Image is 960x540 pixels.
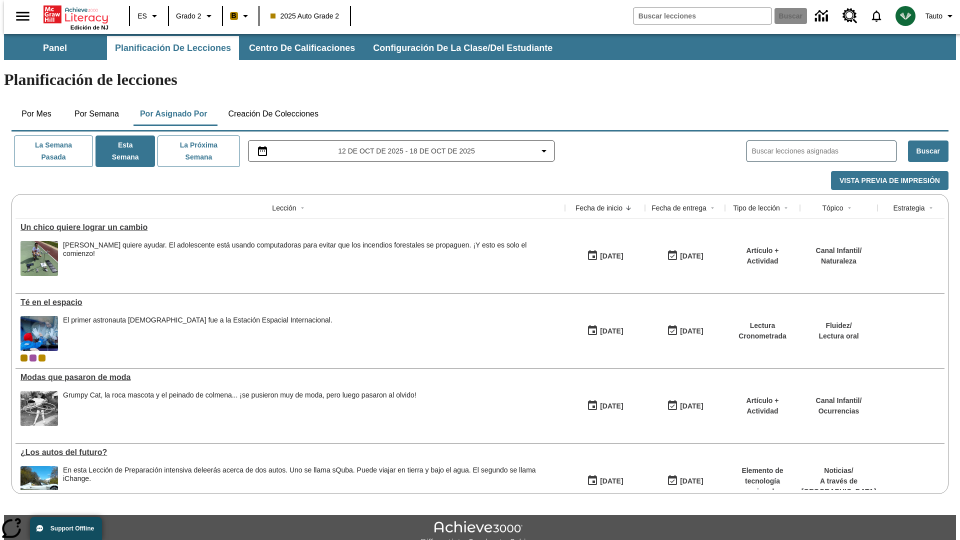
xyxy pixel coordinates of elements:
[583,246,626,265] button: 10/15/25: Primer día en que estuvo disponible la lección
[373,42,552,54] span: Configuración de la clase/del estudiante
[20,298,560,307] a: Té en el espacio, Lecciones
[680,325,703,337] div: [DATE]
[889,3,921,29] button: Escoja un nuevo avatar
[38,354,45,361] span: New 2025 class
[809,2,836,30] a: Centro de información
[220,102,326,126] button: Creación de colecciones
[63,316,332,324] div: El primer astronauta [DEMOGRAPHIC_DATA] fue a la Estación Espacial Internacional.
[20,223,560,232] div: Un chico quiere lograr un cambio
[249,42,355,54] span: Centro de calificaciones
[680,475,703,487] div: [DATE]
[921,7,960,25] button: Perfil/Configuración
[925,11,942,21] span: Tauto
[20,448,560,457] div: ¿Los autos del futuro?
[730,245,795,266] p: Artículo + Actividad
[583,321,626,340] button: 10/06/25: Primer día en que estuvo disponible la lección
[63,241,560,276] div: Ryan Honary quiere ayudar. El adolescente está usando computadoras para evitar que los incendios ...
[733,203,780,213] div: Tipo de lección
[908,140,948,162] button: Buscar
[583,396,626,415] button: 07/19/25: Primer día en que estuvo disponible la lección
[20,354,27,361] span: Clase actual
[818,320,858,331] p: Fluidez /
[663,246,706,265] button: 10/15/25: Último día en que podrá accederse la lección
[816,406,862,416] p: Ocurrencias
[730,395,795,416] p: Artículo + Actividad
[115,42,231,54] span: Planificación de lecciones
[633,8,771,24] input: Buscar campo
[20,298,560,307] div: Té en el espacio
[925,202,937,214] button: Sort
[50,525,94,532] span: Support Offline
[43,3,108,30] div: Portada
[20,316,58,351] img: Un astronauta, el primero del Reino Unido que viaja a la Estación Espacial Internacional, saluda ...
[538,145,550,157] svg: Collapse Date Range Filter
[801,476,876,497] p: A través de [GEOGRAPHIC_DATA]
[816,395,862,406] p: Canal Infantil /
[680,250,703,262] div: [DATE]
[172,7,219,25] button: Grado: Grado 2, Elige un grado
[843,202,855,214] button: Sort
[11,102,61,126] button: Por mes
[663,396,706,415] button: 06/30/26: Último día en que podrá accederse la lección
[831,171,948,190] button: Vista previa de impresión
[365,36,560,60] button: Configuración de la clase/del estudiante
[30,517,102,540] button: Support Offline
[8,1,37,31] button: Abrir el menú lateral
[863,3,889,29] a: Notificaciones
[272,203,296,213] div: Lección
[816,256,862,266] p: Naturaleza
[43,42,67,54] span: Panel
[622,202,634,214] button: Sort
[5,36,105,60] button: Panel
[730,320,795,341] p: Lectura Cronometrada
[20,391,58,426] img: foto en blanco y negro de una chica haciendo girar unos hula-hulas en la década de 1950
[801,465,876,476] p: Noticias /
[20,373,560,382] div: Modas que pasaron de moda
[137,11,147,21] span: ES
[663,471,706,490] button: 08/01/26: Último día en que podrá accederse la lección
[4,36,561,60] div: Subbarra de navegación
[600,400,623,412] div: [DATE]
[70,24,108,30] span: Edición de NJ
[836,2,863,29] a: Centro de recursos, Se abrirá en una pestaña nueva.
[338,146,474,156] span: 12 de oct de 2025 - 18 de oct de 2025
[4,34,956,60] div: Subbarra de navegación
[107,36,239,60] button: Planificación de lecciones
[63,466,560,501] div: En esta Lección de Preparación intensiva de leerás acerca de dos autos. Uno se llama sQuba. Puede...
[132,102,215,126] button: Por asignado por
[14,135,93,167] button: La semana pasada
[63,466,536,482] testabrev: leerás acerca de dos autos. Uno se llama sQuba. Puede viajar en tierra y bajo el agua. El segundo...
[663,321,706,340] button: 10/12/25: Último día en que podrá accederse la lección
[176,11,201,21] span: Grado 2
[241,36,363,60] button: Centro de calificaciones
[818,331,858,341] p: Lectura oral
[133,7,165,25] button: Lenguaje: ES, Selecciona un idioma
[20,373,560,382] a: Modas que pasaron de moda, Lecciones
[752,144,896,158] input: Buscar lecciones asignadas
[29,354,36,361] div: OL 2025 Auto Grade 3
[730,465,795,497] p: Elemento de tecnología mejorada
[95,135,155,167] button: Esta semana
[893,203,924,213] div: Estrategia
[4,70,956,89] h1: Planificación de lecciones
[63,391,416,426] div: Grumpy Cat, la roca mascota y el peinado de colmena... ¡se pusieron muy de moda, pero luego pasar...
[231,9,236,22] span: B
[600,250,623,262] div: [DATE]
[895,6,915,26] img: avatar image
[226,7,255,25] button: Boost El color de la clase es anaranjado claro. Cambiar el color de la clase.
[20,466,58,501] img: Un automóvil de alta tecnología flotando en el agua.
[63,391,416,399] div: Grumpy Cat, la roca mascota y el peinado de colmena... ¡se pusieron muy de moda, pero luego pasar...
[20,241,58,276] img: Ryan Honary posa en cuclillas con unos dispositivos de detección de incendios
[296,202,308,214] button: Sort
[63,466,560,483] div: En esta Lección de Preparación intensiva de
[651,203,706,213] div: Fecha de entrega
[43,4,108,24] a: Portada
[66,102,127,126] button: Por semana
[20,223,560,232] a: Un chico quiere lograr un cambio, Lecciones
[270,11,339,21] span: 2025 Auto Grade 2
[706,202,718,214] button: Sort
